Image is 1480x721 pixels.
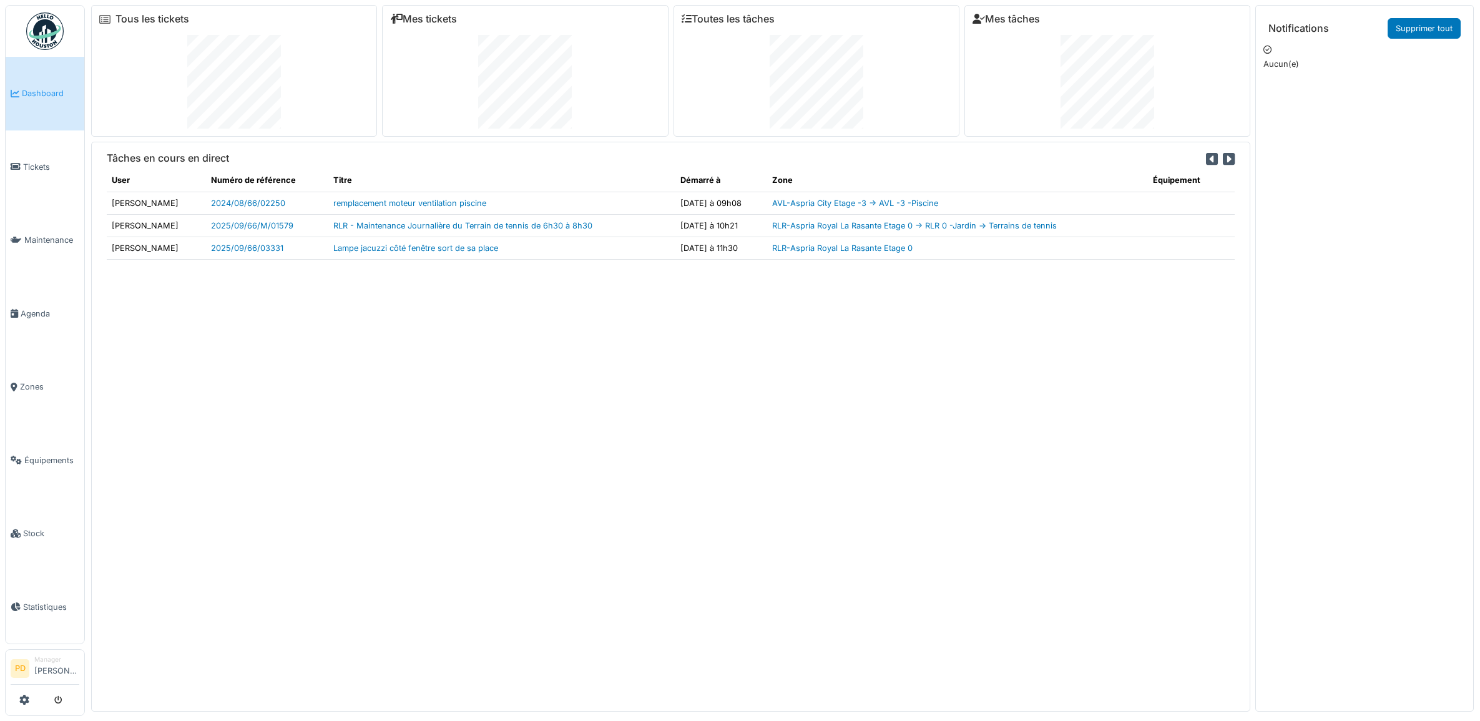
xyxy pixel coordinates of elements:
[6,130,84,204] a: Tickets
[390,13,457,25] a: Mes tickets
[23,601,79,613] span: Statistiques
[21,308,79,320] span: Agenda
[11,655,79,685] a: PD Manager[PERSON_NAME]
[1263,58,1466,70] p: Aucun(e)
[23,527,79,539] span: Stock
[11,659,29,678] li: PD
[6,571,84,644] a: Statistiques
[333,243,498,253] a: Lampe jacuzzi côté fenêtre sort de sa place
[772,199,938,208] a: AVL-Aspria City Etage -3 -> AVL -3 -Piscine
[675,214,767,237] td: [DATE] à 10h21
[20,381,79,393] span: Zones
[211,199,285,208] a: 2024/08/66/02250
[34,655,79,682] li: [PERSON_NAME]
[675,237,767,259] td: [DATE] à 11h30
[333,199,486,208] a: remplacement moteur ventilation piscine
[675,169,767,192] th: Démarré à
[6,277,84,351] a: Agenda
[328,169,675,192] th: Titre
[211,221,293,230] a: 2025/09/66/M/01579
[24,234,79,246] span: Maintenance
[23,161,79,173] span: Tickets
[206,169,328,192] th: Numéro de référence
[107,237,206,259] td: [PERSON_NAME]
[333,221,592,230] a: RLR - Maintenance Journalière du Terrain de tennis de 6h30 à 8h30
[1268,22,1329,34] h6: Notifications
[772,243,913,253] a: RLR-Aspria Royal La Rasante Etage 0
[1148,169,1235,192] th: Équipement
[107,214,206,237] td: [PERSON_NAME]
[107,152,229,164] h6: Tâches en cours en direct
[682,13,775,25] a: Toutes les tâches
[767,169,1147,192] th: Zone
[772,221,1057,230] a: RLR-Aspria Royal La Rasante Etage 0 -> RLR 0 -Jardin -> Terrains de tennis
[112,175,130,185] span: translation missing: fr.shared.user
[34,655,79,664] div: Manager
[26,12,64,50] img: Badge_color-CXgf-gQk.svg
[22,87,79,99] span: Dashboard
[6,497,84,571] a: Stock
[973,13,1040,25] a: Mes tâches
[115,13,189,25] a: Tous les tickets
[24,454,79,466] span: Équipements
[6,57,84,130] a: Dashboard
[6,424,84,498] a: Équipements
[675,192,767,214] td: [DATE] à 09h08
[6,350,84,424] a: Zones
[1388,18,1461,39] a: Supprimer tout
[6,204,84,277] a: Maintenance
[107,192,206,214] td: [PERSON_NAME]
[211,243,283,253] a: 2025/09/66/03331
